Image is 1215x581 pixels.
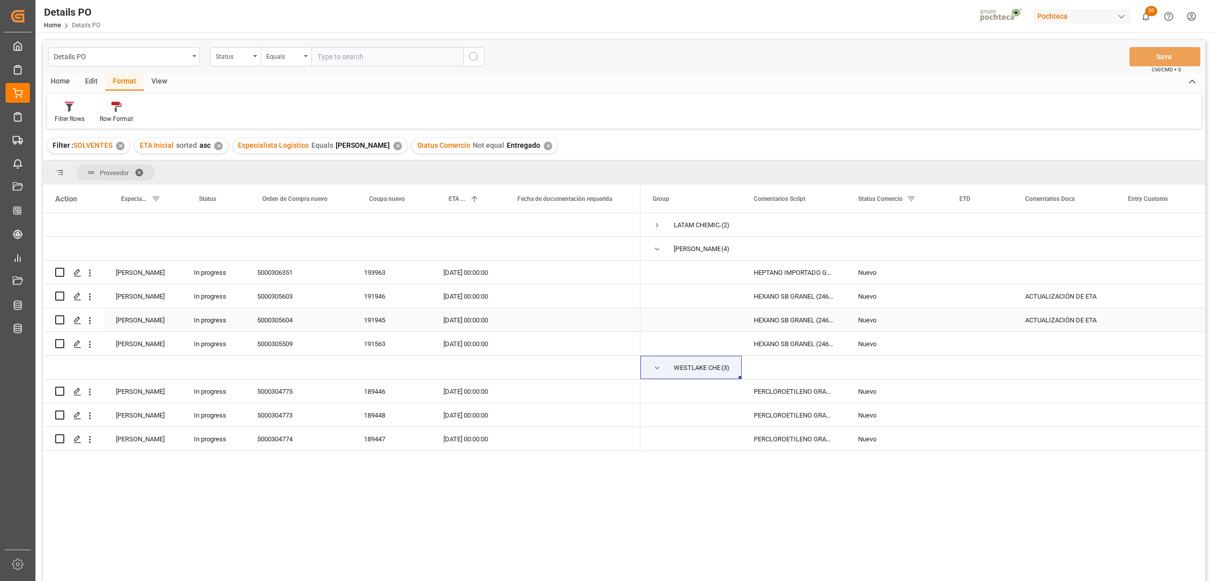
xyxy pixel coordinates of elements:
div: 5000306351 [245,261,352,284]
div: Nuevo [858,428,935,451]
div: [PERSON_NAME] [104,427,182,450]
div: PERCLOROETILENO GRANEL IMPORTADO US (508 [742,380,846,403]
span: [PERSON_NAME] [336,141,390,149]
div: HEPTANO IMPORTADO GR (44424) [742,261,846,284]
div: 5000304774 [245,427,352,450]
div: Nuevo [858,333,935,356]
div: Row Format [100,114,133,123]
span: ETD [959,195,970,202]
div: View [144,73,175,91]
span: Status [199,195,216,202]
div: Press SPACE to select this row. [43,213,640,237]
button: open menu [210,47,261,66]
div: In progress [182,427,245,450]
span: Comentarios Docs [1025,195,1075,202]
div: PERCLOROETILENO GRANEL IMPORTADO US (508 [742,427,846,450]
div: 189447 [352,427,431,450]
div: Nuevo [858,404,935,427]
div: 5000305603 [245,284,352,308]
div: [PERSON_NAME] [104,308,182,331]
div: Press SPACE to select this row. [43,308,640,332]
div: Press SPACE to select this row. [43,356,640,380]
div: In progress [182,332,245,355]
span: (3) [721,356,730,380]
div: 191945 [352,308,431,331]
div: In progress [182,308,245,331]
div: Press SPACE to select this row. [43,261,640,284]
a: Home [44,22,61,29]
img: pochtecaImg.jpg_1689854062.jpg [977,8,1027,25]
button: search button [463,47,484,66]
span: Equals [311,141,333,149]
div: Press SPACE to select this row. [43,237,640,261]
div: Press SPACE to select this row. [43,427,640,451]
span: 20 [1145,6,1157,16]
div: 5000304775 [245,380,352,403]
div: Press SPACE to select this row. [43,380,640,403]
div: ✕ [393,142,402,150]
div: ✕ [214,142,223,150]
div: WESTLAKE CHEMICALS & VINYLS LLC [674,356,720,380]
div: Nuevo [858,261,935,284]
div: In progress [182,403,245,427]
div: 193963 [352,261,431,284]
span: Especialista Logístico [121,195,147,202]
div: 5000305509 [245,332,352,355]
span: Fecha de documentación requerida [517,195,612,202]
div: In progress [182,261,245,284]
div: Nuevo [858,285,935,308]
div: [PERSON_NAME] [104,261,182,284]
button: Save [1129,47,1200,66]
div: Home [43,73,77,91]
div: [PERSON_NAME] [104,284,182,308]
span: Coupa nuevo [369,195,405,202]
div: 191563 [352,332,431,355]
div: Press SPACE to select this row. [43,403,640,427]
div: Nuevo [858,309,935,332]
span: Group [653,195,669,202]
span: (4) [721,237,730,261]
span: Entry Customs [1128,195,1168,202]
span: Status Comercio [858,195,903,202]
div: Format [105,73,144,91]
span: sorted [176,141,197,149]
span: Ctrl/CMD + S [1152,66,1181,73]
div: Status [216,50,250,61]
div: ACTUALIZACIÓN DE ETA [1013,284,1116,308]
span: Comentarios Script [754,195,805,202]
div: [DATE] 00:00:00 [431,308,500,331]
button: open menu [48,47,200,66]
div: LATAM CHEMICALS LLC [674,214,720,237]
div: HEXANO SB GRANEL (24608) [742,332,846,355]
div: [DATE] 00:00:00 [431,284,500,308]
span: Entregado [507,141,540,149]
div: [PERSON_NAME] [104,403,182,427]
div: 189446 [352,380,431,403]
div: Details PO [54,50,189,62]
div: [PERSON_NAME] 66 COMPANY [674,237,720,261]
div: Details PO [44,5,100,20]
div: Pochteca [1033,9,1130,24]
span: SOLVENTES [73,141,112,149]
span: ETA Inicial [140,141,174,149]
div: Action [55,194,77,203]
div: [DATE] 00:00:00 [431,380,500,403]
div: 191946 [352,284,431,308]
div: [PERSON_NAME] [104,380,182,403]
div: HEXANO SB GRANEL (24608) [742,308,846,331]
button: Pochteca [1033,7,1135,26]
span: (2) [721,214,730,237]
span: Not equal [473,141,504,149]
div: Press SPACE to select this row. [43,284,640,308]
span: asc [199,141,211,149]
div: [DATE] 00:00:00 [431,261,500,284]
div: Filter Rows [55,114,85,123]
div: PERCLOROETILENO GRANEL IMPORTADO US (508 [742,403,846,427]
span: Filter : [53,141,73,149]
button: open menu [261,47,311,66]
div: In progress [182,284,245,308]
button: show 20 new notifications [1135,5,1157,28]
button: Help Center [1157,5,1180,28]
div: Edit [77,73,105,91]
span: ETA Inicial [449,195,466,202]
